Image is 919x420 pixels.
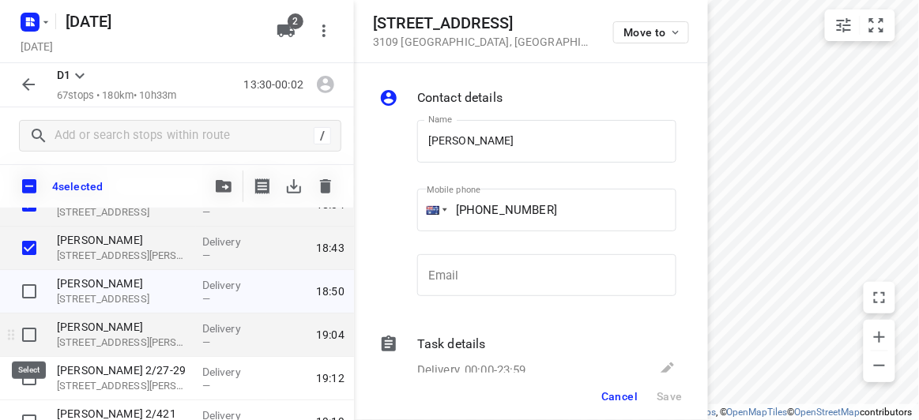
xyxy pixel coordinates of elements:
[52,180,103,193] p: 4 selected
[55,124,314,148] input: Add or search stops within route
[57,88,176,103] p: 67 stops • 180km • 10h33m
[13,276,45,307] span: Select
[202,293,210,305] span: —
[861,9,892,41] button: Fit zoom
[316,327,345,343] span: 19:04
[202,336,210,348] span: —
[417,335,486,354] p: Task details
[202,321,261,336] p: Delivery
[825,9,895,41] div: small contained button group
[57,362,190,378] p: [PERSON_NAME] 2/27-29
[373,36,594,48] p: 3109 [GEOGRAPHIC_DATA] , [GEOGRAPHIC_DATA]
[316,370,345,386] span: 19:12
[314,127,331,144] div: /
[316,240,345,256] span: 18:43
[57,276,190,291] p: [PERSON_NAME]
[57,291,190,307] p: 104 Beverley Street, Doncaster East
[202,364,261,380] p: Delivery
[308,15,340,47] button: More
[310,77,341,92] span: Assign driver
[379,88,676,111] div: Contact details
[795,407,861,418] a: OpenStreetMap
[379,335,676,382] div: Task detailsDelivery, 00:00-23:59
[57,204,190,220] p: 24 Marsden Crescent, Doncaster East
[417,362,526,380] p: Delivery, 00:00-23:59
[417,88,503,107] p: Contact details
[202,249,210,261] span: —
[288,13,303,29] span: 2
[57,378,190,394] p: 27 Canterbury Road, Blackburn
[57,67,70,84] p: D1
[595,382,644,411] button: Cancel
[202,234,261,249] p: Delivery
[14,37,59,55] h5: [DATE]
[373,14,594,32] h5: [STREET_ADDRESS]
[613,21,689,43] button: Move to
[59,9,264,34] h5: [DATE]
[417,189,676,231] input: 1 (702) 123-4567
[316,283,345,299] span: 18:50
[828,9,860,41] button: Map settings
[202,380,210,392] span: —
[310,171,341,202] span: Delete stops
[270,15,302,47] button: 2
[57,335,190,351] p: 7 Lawrence Street, Blackburn South
[202,206,210,218] span: —
[244,77,310,93] p: 13:30-00:02
[13,362,45,394] span: Select
[202,277,261,293] p: Delivery
[427,186,480,194] label: Mobile phone
[247,171,278,202] button: Print shipping labels
[57,319,190,335] p: [PERSON_NAME]
[417,189,447,231] div: Australia: + 61
[278,171,310,202] span: Download stops
[657,360,676,379] svg: Edit
[57,232,190,248] p: [PERSON_NAME]
[727,407,788,418] a: OpenMapTiles
[13,232,45,264] span: Select
[57,248,190,264] p: 28 Celeste Street, Doncaster East
[575,407,913,418] li: © 2025 , © , © © contributors
[623,26,682,39] span: Move to
[601,390,638,403] span: Cancel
